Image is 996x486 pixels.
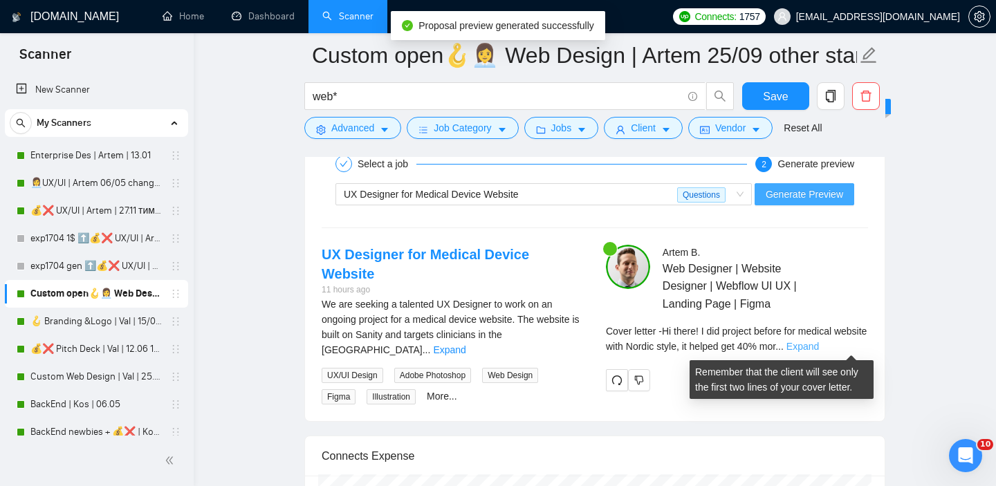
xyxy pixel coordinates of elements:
span: redo [607,375,627,386]
button: redo [606,369,628,391]
a: Reset All [784,120,822,135]
span: user [777,12,787,21]
li: New Scanner [5,76,188,104]
a: New Scanner [16,76,177,104]
a: 💰❌ UX/UI | Artem | 27.11 тимчасово вимкнула [30,197,162,225]
input: Scanner name... [312,38,857,73]
iframe: Intercom live chat [949,439,982,472]
span: Jobs [551,120,572,135]
div: Remember that the client will see only the first two lines of your cover letter. [606,324,868,354]
a: More... [427,391,457,402]
a: UX Designer for Medical Device Website [322,247,529,281]
a: Expand [433,344,465,355]
a: setting [968,11,990,22]
span: check-circle [402,20,413,31]
span: caret-down [497,124,507,135]
span: holder [170,371,181,382]
div: We are seeking a talented UX Designer to work on an ongoing project for a medical device website.... [322,297,584,357]
a: searchScanner [322,10,373,22]
span: Web Designer | Website Designer | Webflow UI UX | Landing Page | Figma [663,260,827,312]
a: Expand [786,341,819,352]
span: Adobe Photoshop [394,368,471,383]
button: idcardVendorcaret-down [688,117,773,139]
button: settingAdvancedcaret-down [304,117,401,139]
span: holder [170,399,181,410]
span: search [707,90,733,102]
input: Search Freelance Jobs... [313,88,682,105]
img: upwork-logo.png [679,11,690,22]
a: Custom open🪝👩‍💼 Web Design | Artem18/09 other start [30,280,162,308]
span: search [10,118,31,128]
span: Vendor [715,120,746,135]
button: setting [968,6,990,28]
span: caret-down [661,124,671,135]
button: userClientcaret-down [604,117,683,139]
span: Proposal preview generated successfully [418,20,594,31]
button: Save [742,82,809,110]
img: logo [12,6,21,28]
span: dislike [634,375,644,386]
div: 11 hours ago [322,283,584,297]
span: bars [418,124,428,135]
span: Scanner [8,44,82,73]
span: Illustration [367,389,416,404]
button: copy [817,82,845,110]
span: info-circle [688,92,697,101]
span: holder [170,344,181,355]
span: holder [170,261,181,272]
a: exp1704 1$ ⬆️💰❌ UX/UI | Artem [30,225,162,252]
button: search [706,82,734,110]
a: exp1704 gen ⬆️💰❌ UX/UI | Artem [30,252,162,280]
span: holder [170,288,181,299]
span: 2 [762,160,766,169]
a: 🪝 Branding &Logo | Val | 15/05 added other end [30,308,162,335]
span: holder [170,205,181,216]
button: Generate Preview [755,183,854,205]
div: Remember that the client will see only the first two lines of your cover letter. [690,360,874,399]
span: delete [853,90,879,102]
span: holder [170,427,181,438]
span: caret-down [380,124,389,135]
span: Advanced [331,120,374,135]
img: c1AH5geWWtUbtJPDFSzD8Vve7pWp-z-oOwlL5KkKYpvY5fd-jsr1jlUPfVoG4XRcWO [606,245,650,289]
span: check [340,160,348,168]
span: edit [860,46,878,64]
a: 👩‍💼UX/UI | Artem 06/05 changed start [30,169,162,197]
span: Figma [322,389,356,404]
span: Web Design [482,368,538,383]
span: double-left [165,454,178,467]
span: Questions [677,187,726,203]
span: Job Category [434,120,491,135]
a: BackEnd newbies + 💰❌ | Kos | 06.05 [30,418,162,446]
span: user [616,124,625,135]
div: Generate preview [777,156,854,172]
span: holder [170,178,181,189]
button: barsJob Categorycaret-down [407,117,518,139]
span: Connects: [694,9,736,24]
button: delete [852,82,880,110]
button: folderJobscaret-down [524,117,599,139]
span: We are seeking a talented UX Designer to work on an ongoing project for a medical device website.... [322,299,580,355]
span: holder [170,316,181,327]
span: Save [763,88,788,105]
span: ... [775,341,784,352]
span: Artem B . [663,247,700,258]
a: 💰❌ Pitch Deck | Val | 12.06 16% view [30,335,162,363]
span: holder [170,150,181,161]
span: UX Designer for Medical Device Website [344,189,519,200]
span: holder [170,233,181,244]
button: search [10,112,32,134]
a: Custom Web Design | Val | 25.09 filters changed [30,363,162,391]
span: idcard [700,124,710,135]
a: dashboardDashboard [232,10,295,22]
span: caret-down [577,124,587,135]
span: caret-down [751,124,761,135]
button: dislike [628,369,650,391]
span: My Scanners [37,109,91,137]
div: Connects Expense [322,436,868,476]
span: setting [316,124,326,135]
span: folder [536,124,546,135]
a: BackEnd | Kos | 06.05 [30,391,162,418]
span: 10 [977,439,993,450]
span: copy [818,90,844,102]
